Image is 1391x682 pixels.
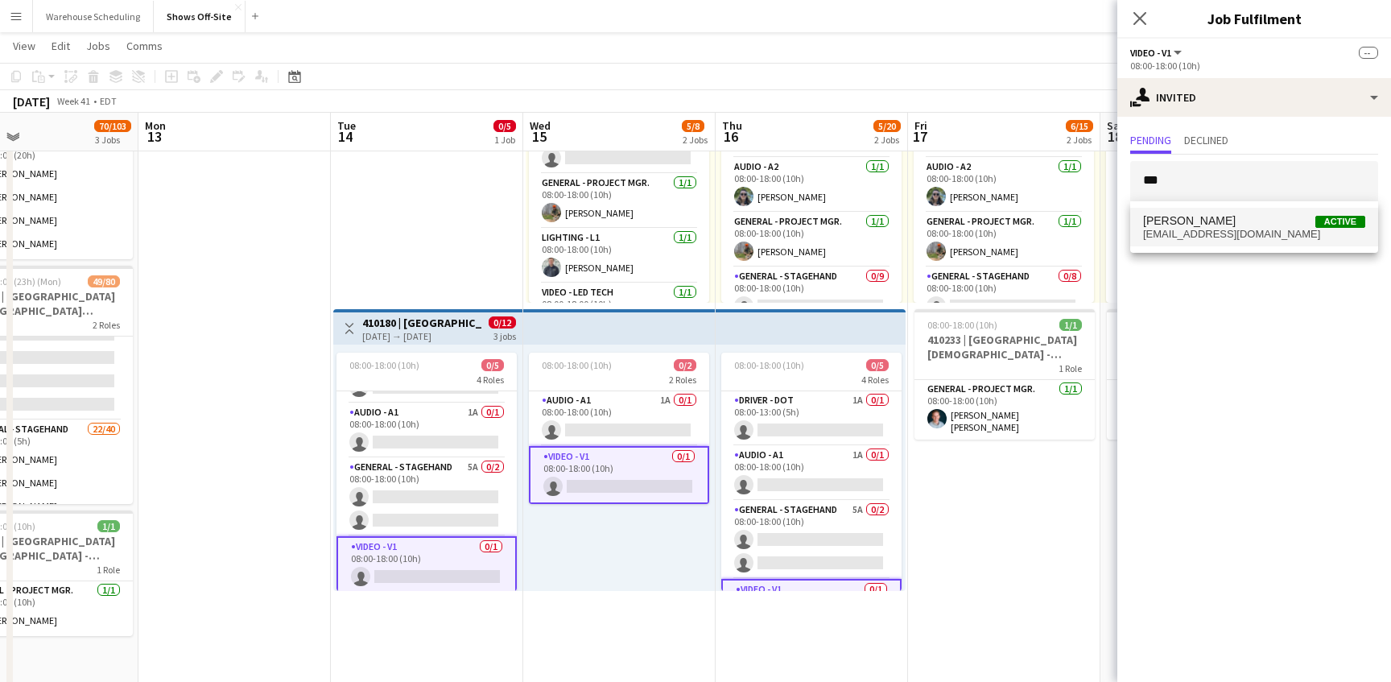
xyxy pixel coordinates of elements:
[86,39,110,53] span: Jobs
[874,134,900,146] div: 2 Jobs
[494,134,515,146] div: 1 Job
[529,391,709,446] app-card-role: Audio - A11A0/108:00-18:00 (10h)
[914,158,1094,213] app-card-role: Audio - A21/108:00-18:00 (10h)[PERSON_NAME]
[914,118,927,133] span: Fri
[45,35,76,56] a: Edit
[721,446,902,501] app-card-role: Audio - A11A0/108:00-18:00 (10h)
[914,267,1094,486] app-card-role: General - Stagehand0/808:00-18:00 (10h)
[529,174,709,229] app-card-role: General - Project Mgr.1/108:00-18:00 (10h)[PERSON_NAME]
[1130,47,1184,59] button: Video - V1
[1067,134,1092,146] div: 2 Jobs
[1130,47,1171,59] span: Video - V1
[927,319,997,331] span: 08:00-18:00 (10h)
[349,359,419,371] span: 08:00-18:00 (10h)
[1117,214,1391,242] p: Click on text input to invite a crew
[335,127,356,146] span: 14
[721,353,902,591] app-job-card: 08:00-18:00 (10h)0/54 RolesDriver - DOT1A0/108:00-13:00 (5h) Audio - A11A0/108:00-18:00 (10h) Gen...
[721,213,902,267] app-card-role: General - Project Mgr.1/108:00-18:00 (10h)[PERSON_NAME]
[1315,216,1365,228] span: Active
[6,35,42,56] a: View
[912,127,927,146] span: 17
[1104,127,1125,146] span: 18
[100,95,117,107] div: EDT
[1059,319,1082,331] span: 1/1
[721,267,902,509] app-card-role: General - Stagehand0/908:00-18:00 (10h)
[477,374,504,386] span: 4 Roles
[1059,362,1082,374] span: 1 Role
[1130,134,1171,146] span: Pending
[914,333,1095,362] h3: 410233 | [GEOGRAPHIC_DATA][DEMOGRAPHIC_DATA] - Frequency Camp FFA 2025
[529,283,709,338] app-card-role: Video - LED Tech1/108:00-18:00 (10h)
[669,374,696,386] span: 2 Roles
[914,64,1094,303] app-job-card: 08:00-18:00 (10h)5/147 RolesAudio - A11/108:00-18:00 (10h)[PERSON_NAME]Audio - A21/108:00-18:00 (...
[861,374,889,386] span: 4 Roles
[721,158,902,213] app-card-role: Audio - A21/108:00-18:00 (10h)[PERSON_NAME]
[734,359,804,371] span: 08:00-18:00 (10h)
[683,134,708,146] div: 2 Jobs
[493,329,516,342] div: 3 jobs
[336,353,517,591] app-job-card: 08:00-18:00 (10h)0/54 RolesDriver - DOT1A0/108:00-13:00 (5h) Audio - A11A0/108:00-18:00 (10h) Gen...
[336,403,517,458] app-card-role: Audio - A11A0/108:00-18:00 (10h)
[674,359,696,371] span: 0/2
[1066,120,1093,132] span: 6/15
[542,359,612,371] span: 08:00-18:00 (10h)
[94,120,131,132] span: 70/103
[721,64,902,303] app-job-card: 08:00-18:00 (10h)5/157 RolesAudio - A11/108:00-18:00 (10h)[PERSON_NAME]Audio - A21/108:00-18:00 (...
[336,536,517,594] app-card-role: Video - V10/108:00-18:00 (10h)
[529,229,709,283] app-card-role: Lighting - L11/108:00-18:00 (10h)[PERSON_NAME]
[1143,214,1236,228] span: Dawson Sturino
[481,359,504,371] span: 0/5
[126,39,163,53] span: Comms
[1184,134,1228,146] span: Declined
[720,127,742,146] span: 16
[1106,158,1286,213] app-card-role: Audio - A21/108:00-12:00 (4h)[PERSON_NAME]
[154,1,246,32] button: Shows Off-Site
[95,134,130,146] div: 3 Jobs
[362,330,482,342] div: [DATE] → [DATE]
[53,95,93,107] span: Week 41
[873,120,901,132] span: 5/20
[1143,228,1365,241] span: dawsturino@gmail.com
[337,118,356,133] span: Tue
[1117,78,1391,117] div: Invited
[145,118,166,133] span: Mon
[142,127,166,146] span: 13
[362,316,482,330] h3: 410180 | [GEOGRAPHIC_DATA] - [PERSON_NAME] Arts Lawn
[80,35,117,56] a: Jobs
[97,520,120,532] span: 1/1
[866,359,889,371] span: 0/5
[1107,333,1287,362] h3: 410233 | [GEOGRAPHIC_DATA][DEMOGRAPHIC_DATA] - Frequency Camp FFA 2025
[914,309,1095,440] app-job-card: 08:00-18:00 (10h)1/1410233 | [GEOGRAPHIC_DATA][DEMOGRAPHIC_DATA] - Frequency Camp FFA 20251 RoleG...
[13,93,50,110] div: [DATE]
[914,380,1095,440] app-card-role: General - Project Mgr.1/108:00-18:00 (10h)[PERSON_NAME] [PERSON_NAME]
[529,353,709,504] div: 08:00-18:00 (10h)0/22 RolesAudio - A11A0/108:00-18:00 (10h) Video - V10/108:00-18:00 (10h)
[336,458,517,536] app-card-role: General - Stagehand5A0/208:00-18:00 (10h)
[489,316,516,329] span: 0/12
[1107,380,1287,440] app-card-role: General - Project Mgr.1/108:00-18:00 (10h)[PERSON_NAME] [PERSON_NAME]
[527,127,551,146] span: 15
[1106,64,1286,303] app-job-card: 08:00-12:00 (4h)5/66 RolesAudio - A11/108:00-12:00 (4h)[PERSON_NAME]Audio - A21/108:00-12:00 (4h)...
[493,120,516,132] span: 0/5
[120,35,169,56] a: Comms
[722,118,742,133] span: Thu
[530,118,551,133] span: Wed
[1106,213,1286,267] app-card-role: Driver - CDL0/108:00-12:00 (4h)
[1359,47,1378,59] span: --
[529,446,709,504] app-card-role: Video - V10/108:00-18:00 (10h)
[721,579,902,637] app-card-role: Video - V10/1
[721,501,902,579] app-card-role: General - Stagehand5A0/208:00-18:00 (10h)
[97,564,120,576] span: 1 Role
[529,64,709,303] app-job-card: 08:00-18:00 (10h)5/66 RolesAudio - A21/108:00-18:00 (10h)[PERSON_NAME]Driver - CDL0/108:00-18:00 ...
[721,391,902,446] app-card-role: Driver - DOT1A0/108:00-13:00 (5h)
[1107,309,1287,440] app-job-card: 08:00-18:00 (10h)1/1410233 | [GEOGRAPHIC_DATA][DEMOGRAPHIC_DATA] - Frequency Camp FFA 20251 RoleG...
[1107,118,1125,133] span: Sat
[1117,8,1391,29] h3: Job Fulfilment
